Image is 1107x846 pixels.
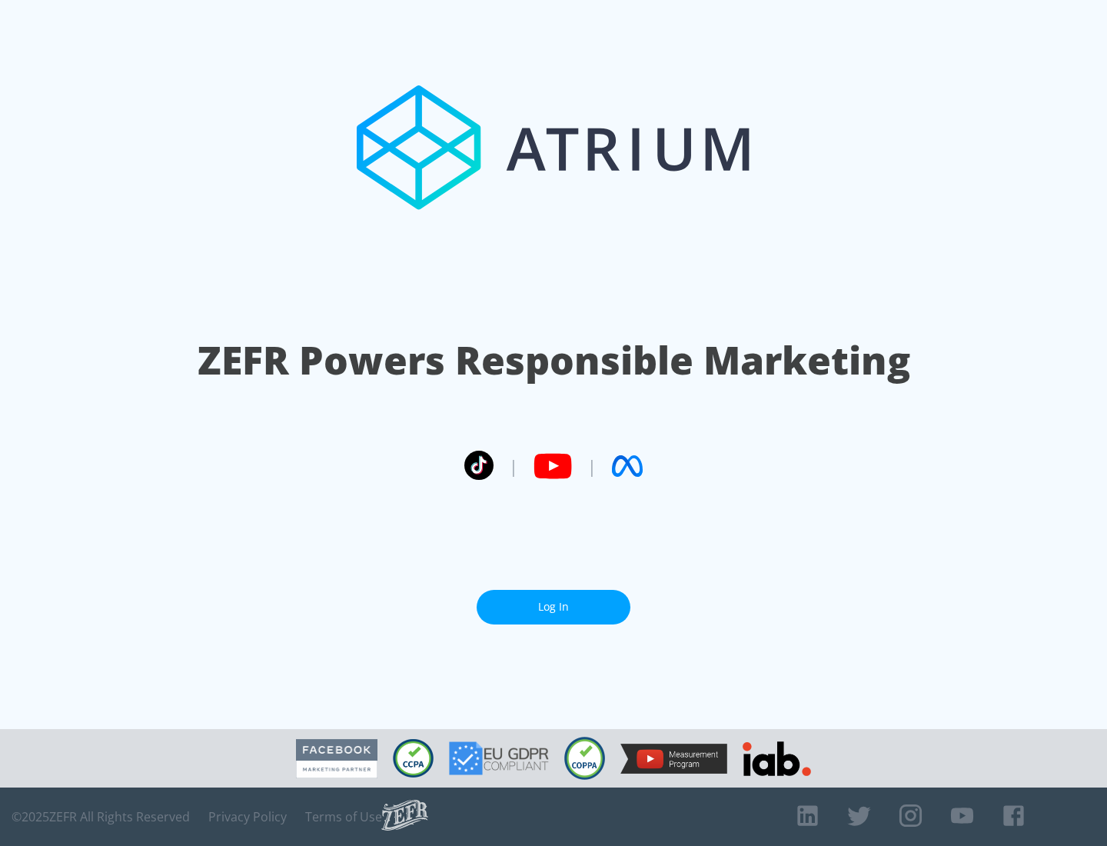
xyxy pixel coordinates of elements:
span: | [509,455,518,478]
span: | [587,455,597,478]
h1: ZEFR Powers Responsible Marketing [198,334,910,387]
img: YouTube Measurement Program [620,744,727,774]
a: Terms of Use [305,809,382,824]
img: Facebook Marketing Partner [296,739,377,778]
img: CCPA Compliant [393,739,434,778]
a: Privacy Policy [208,809,287,824]
img: COPPA Compliant [564,737,605,780]
span: © 2025 ZEFR All Rights Reserved [12,809,190,824]
a: Log In [477,590,630,625]
img: GDPR Compliant [449,741,549,775]
img: IAB [743,741,811,776]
